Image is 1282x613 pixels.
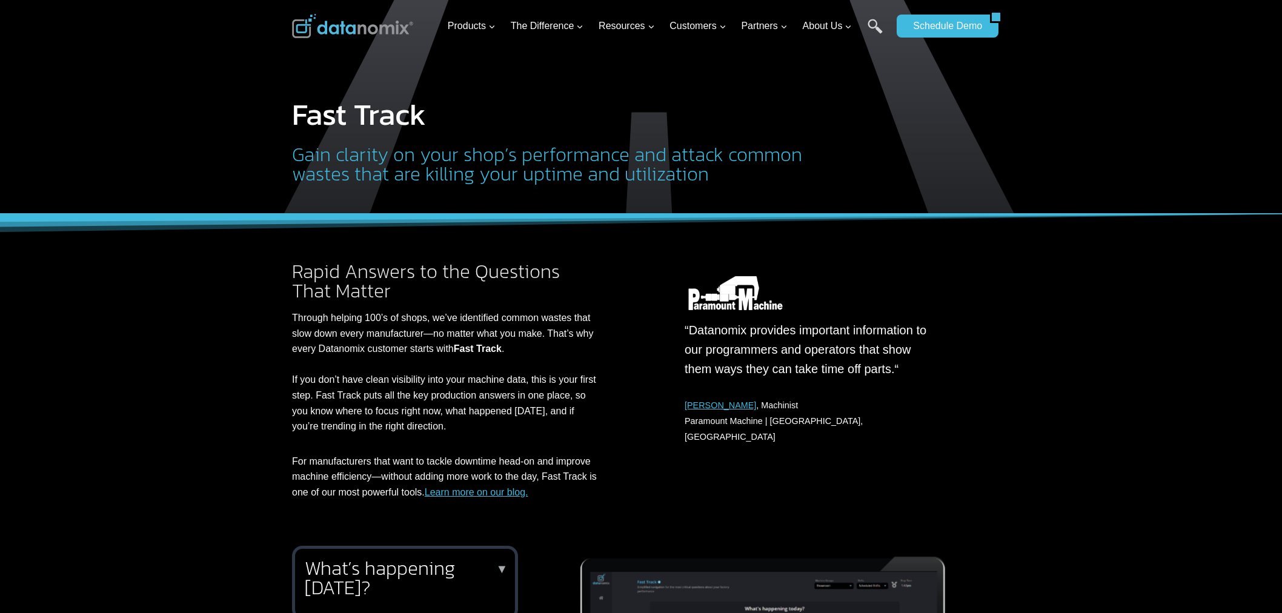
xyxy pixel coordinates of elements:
a: Schedule Demo [897,15,990,38]
a: Learn more on our blog. [425,487,528,497]
strong: Fast Track [454,343,502,354]
a: [PERSON_NAME] [685,400,756,410]
a: Search [868,19,883,46]
span: The Difference [511,18,584,34]
h1: Fast Track [292,99,823,130]
span: Customers [669,18,726,34]
span: About Us [803,18,852,34]
p: ▼ [496,565,508,573]
span: Products [448,18,496,34]
span: Partners [741,18,787,34]
nav: Primary Navigation [443,7,891,46]
p: For manufacturers that want to tackle downtime head-on and improve machine efficiency—without add... [292,454,602,500]
p: “Datanomix provides important information to our programmers and operators that show them ways th... [685,320,927,379]
h2: Rapid Answers to the Questions That Matter [292,262,602,300]
h2: Gain clarity on your shop’s performance and attack common wastes that are killing your uptime and... [292,145,823,184]
h2: What’s happening [DATE]? [305,558,500,597]
img: Datanomix [292,14,413,38]
p: Paramount Machine | [GEOGRAPHIC_DATA], [GEOGRAPHIC_DATA] [685,398,927,445]
span: , Machinist [685,400,798,410]
img: Datanomix Customer - Paramount Machine [680,276,791,310]
p: Through helping 100’s of shops, we’ve identified common wastes that slow down every manufacturer—... [292,310,602,434]
span: Resources [599,18,654,34]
